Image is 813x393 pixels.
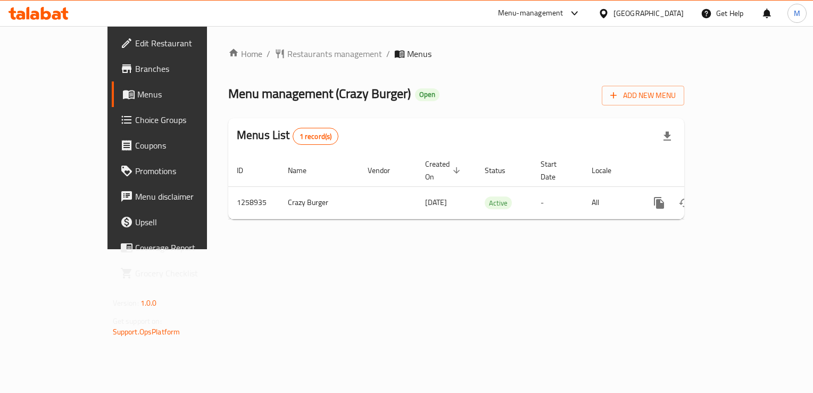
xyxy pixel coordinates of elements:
[112,30,243,56] a: Edit Restaurant
[485,197,512,209] span: Active
[279,186,359,219] td: Crazy Burger
[610,89,676,102] span: Add New Menu
[237,164,257,177] span: ID
[287,47,382,60] span: Restaurants management
[112,260,243,286] a: Grocery Checklist
[135,241,235,254] span: Coverage Report
[112,133,243,158] a: Coupons
[228,47,262,60] a: Home
[485,164,519,177] span: Status
[228,186,279,219] td: 1258935
[135,113,235,126] span: Choice Groups
[293,128,339,145] div: Total records count
[135,216,235,228] span: Upsell
[112,81,243,107] a: Menus
[532,186,583,219] td: -
[112,235,243,260] a: Coverage Report
[113,314,162,328] span: Get support on:
[267,47,270,60] li: /
[541,158,570,183] span: Start Date
[112,184,243,209] a: Menu disclaimer
[672,190,698,216] button: Change Status
[228,154,757,219] table: enhanced table
[112,56,243,81] a: Branches
[113,325,180,339] a: Support.OpsPlatform
[425,195,447,209] span: [DATE]
[112,158,243,184] a: Promotions
[275,47,382,60] a: Restaurants management
[113,296,139,310] span: Version:
[135,37,235,50] span: Edit Restaurant
[228,47,684,60] nav: breadcrumb
[602,86,684,105] button: Add New Menu
[415,90,439,99] span: Open
[368,164,404,177] span: Vendor
[498,7,563,20] div: Menu-management
[794,7,800,19] span: M
[135,62,235,75] span: Branches
[407,47,432,60] span: Menus
[654,124,680,149] div: Export file
[135,139,235,152] span: Coupons
[646,190,672,216] button: more
[288,164,320,177] span: Name
[140,296,157,310] span: 1.0.0
[638,154,757,187] th: Actions
[228,81,411,105] span: Menu management ( Crazy Burger )
[137,88,235,101] span: Menus
[386,47,390,60] li: /
[613,7,684,19] div: [GEOGRAPHIC_DATA]
[112,107,243,133] a: Choice Groups
[583,186,638,219] td: All
[112,209,243,235] a: Upsell
[135,165,235,177] span: Promotions
[237,127,338,145] h2: Menus List
[592,164,625,177] span: Locale
[485,196,512,209] div: Active
[135,190,235,203] span: Menu disclaimer
[415,88,439,101] div: Open
[293,132,338,142] span: 1 record(s)
[135,267,235,280] span: Grocery Checklist
[425,158,463,183] span: Created On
